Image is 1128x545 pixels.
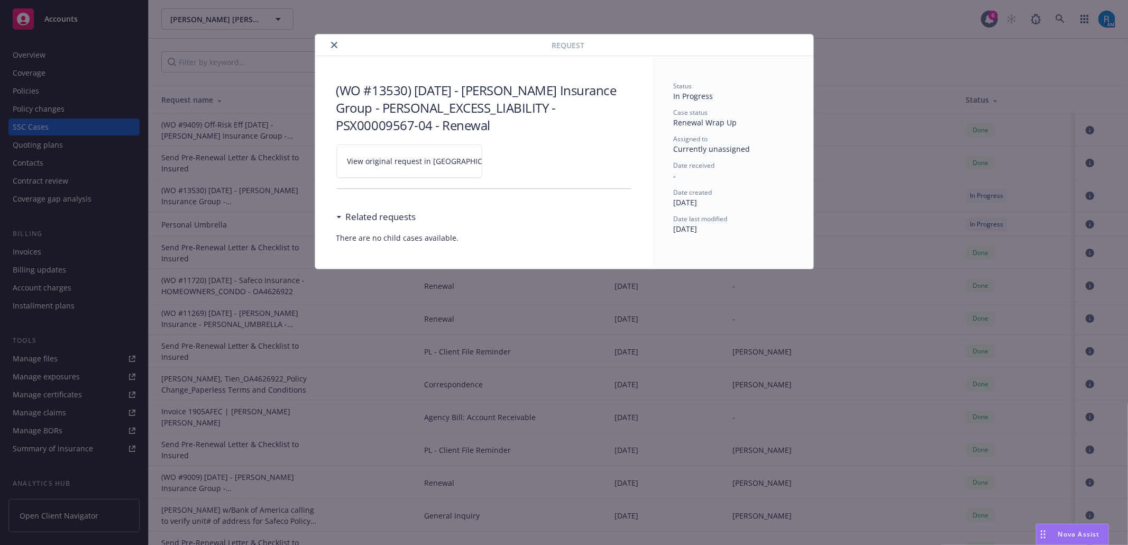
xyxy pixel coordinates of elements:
button: close [328,39,341,51]
h3: Related requests [346,210,416,224]
h3: (WO #13530) [DATE] - [PERSON_NAME] Insurance Group - PERSONAL_EXCESS_LIABILITY - PSX00009567-04 -... [336,81,631,134]
span: View original request in [GEOGRAPHIC_DATA] [347,156,508,167]
span: Request [552,40,585,51]
span: Status [674,81,692,90]
span: Assigned to [674,134,708,143]
span: Case status [674,108,708,117]
span: Date created [674,188,712,197]
span: [DATE] [674,197,698,207]
span: Nova Assist [1058,530,1100,539]
a: View original request in [GEOGRAPHIC_DATA] [336,144,482,178]
div: Related requests [336,210,416,224]
span: Currently unassigned [674,144,750,154]
button: Nova Assist [1036,524,1109,545]
span: There are no child cases available. [336,232,631,243]
span: Renewal Wrap Up [674,117,737,128]
div: Drag to move [1037,524,1050,544]
span: [DATE] [674,224,698,234]
span: - [674,171,676,181]
span: Date last modified [674,214,728,223]
span: In Progress [674,91,713,101]
span: Date received [674,161,715,170]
